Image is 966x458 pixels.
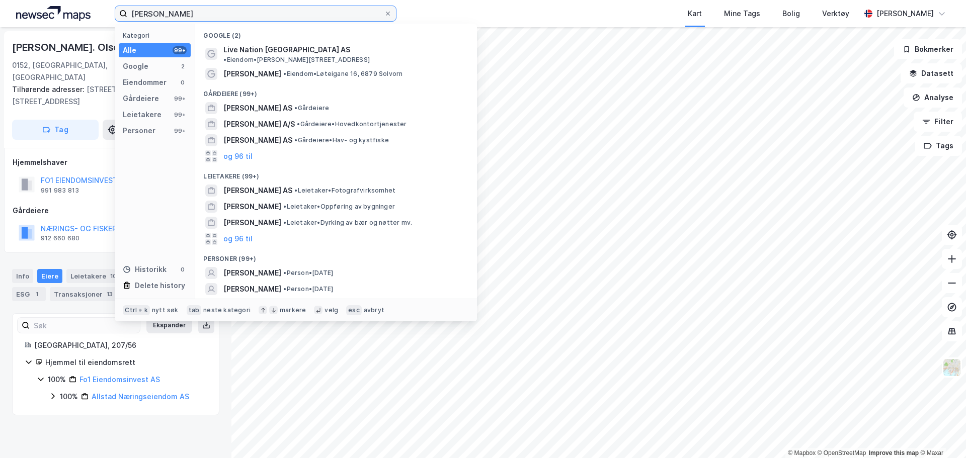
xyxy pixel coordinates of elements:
div: 2 [179,62,187,70]
span: Gårdeiere • Hovedkontortjenester [297,120,407,128]
div: Verktøy [822,8,849,20]
span: [PERSON_NAME] AS [223,134,292,146]
span: Person • [DATE] [283,269,333,277]
button: Ekspander [146,317,192,333]
img: Z [942,358,961,377]
div: Kart [688,8,702,20]
div: Personer [123,125,155,137]
span: • [223,56,226,63]
span: [PERSON_NAME] AS [223,185,292,197]
span: [PERSON_NAME] [223,201,281,213]
span: [PERSON_NAME] [223,267,281,279]
button: Tag [12,120,99,140]
div: Transaksjoner [50,287,119,301]
button: Tags [915,136,962,156]
div: Mine Tags [724,8,760,20]
span: [PERSON_NAME] A/S [223,118,295,130]
div: Leietakere [123,109,162,121]
a: Allstad Næringseiendom AS [92,392,189,401]
span: • [294,187,297,194]
button: og 96 til [223,233,253,245]
div: avbryt [364,306,384,314]
div: markere [280,306,306,314]
div: esc [346,305,362,315]
span: Person • [DATE] [283,285,333,293]
span: • [294,136,297,144]
span: [PERSON_NAME] [223,68,281,80]
span: Live Nation [GEOGRAPHIC_DATA] AS [223,44,350,56]
div: ESG [12,287,46,301]
a: OpenStreetMap [818,449,866,456]
span: • [283,70,286,77]
button: Filter [914,112,962,132]
div: tab [187,305,202,315]
button: Datasett [901,63,962,83]
div: Gårdeiere [13,205,219,217]
div: [PERSON_NAME] [876,8,934,20]
div: 912 660 680 [41,234,79,242]
div: velg [325,306,338,314]
span: Eiendom • Løteigane 16, 6879 Solvorn [283,70,403,78]
div: Leietakere (99+) [195,164,477,182]
span: Leietaker • Oppføring av bygninger [283,203,395,211]
span: • [294,104,297,112]
div: Hjemmelshaver [13,156,219,168]
div: [PERSON_NAME]. Olsens Gate 1 [12,39,166,55]
div: 99+ [173,95,187,103]
span: Tilhørende adresser: [12,85,87,94]
div: [STREET_ADDRESS], [STREET_ADDRESS] [12,83,211,108]
button: Bokmerker [894,39,962,59]
div: Alle [123,44,136,56]
span: • [283,285,286,293]
a: Improve this map [869,449,919,456]
div: 0 [179,265,187,273]
div: Google [123,60,148,72]
div: Gårdeiere (99+) [195,82,477,100]
span: • [283,269,286,277]
div: Ctrl + k [123,305,150,315]
img: logo.a4113a55bc3d86da70a041830d287a7e.svg [16,6,91,21]
div: 100% [60,391,78,403]
div: Kategori [123,32,191,39]
div: [GEOGRAPHIC_DATA], 207/56 [34,339,207,351]
div: 99+ [173,127,187,135]
div: Eiendommer [123,76,167,88]
span: Gårdeiere [294,104,329,112]
div: Personer (99+) [195,247,477,265]
span: Eiendom • [PERSON_NAME][STREET_ADDRESS] [223,56,370,64]
div: Eiere [37,269,62,283]
span: • [297,120,300,128]
button: Analyse [904,87,962,108]
div: Google (2) [195,24,477,42]
span: [PERSON_NAME] [223,283,281,295]
div: 99+ [173,46,187,54]
div: Gårdeiere [123,93,159,105]
div: Leietakere [66,269,123,283]
span: [PERSON_NAME] [223,217,281,229]
div: nytt søk [152,306,179,314]
span: Leietaker • Fotografvirksomhet [294,187,395,195]
span: • [283,219,286,226]
span: [PERSON_NAME] AS [223,102,292,114]
div: Historikk [123,263,167,276]
div: 10 [108,271,119,281]
div: 99+ [173,111,187,119]
input: Søk på adresse, matrikkel, gårdeiere, leietakere eller personer [127,6,384,21]
button: og 96 til [223,150,253,162]
div: Bolig [782,8,800,20]
div: 0 [179,78,187,86]
div: 991 983 813 [41,187,79,195]
span: Leietaker • Dyrking av bær og nøtter mv. [283,219,412,227]
div: 0152, [GEOGRAPHIC_DATA], [GEOGRAPHIC_DATA] [12,59,141,83]
div: neste kategori [203,306,251,314]
a: Fo1 Eiendomsinvest AS [79,375,160,384]
div: 1 [32,289,42,299]
div: Delete history [135,280,185,292]
div: 13 [105,289,115,299]
div: Hjemmel til eiendomsrett [45,356,207,369]
div: Kontrollprogram for chat [916,410,966,458]
input: Søk [30,318,140,333]
div: Info [12,269,33,283]
span: Gårdeiere • Hav- og kystfiske [294,136,389,144]
a: Mapbox [788,449,816,456]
